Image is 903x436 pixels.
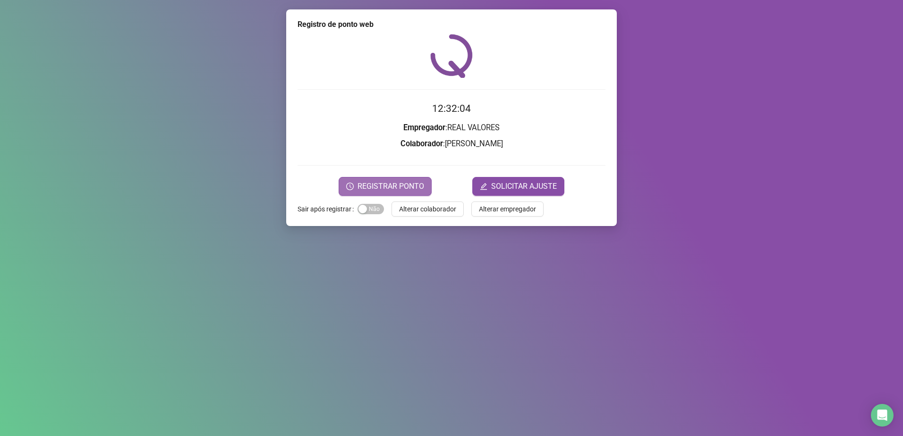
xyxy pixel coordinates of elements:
[298,19,605,30] div: Registro de ponto web
[298,138,605,150] h3: : [PERSON_NAME]
[471,201,544,217] button: Alterar empregador
[491,181,557,192] span: SOLICITAR AJUSTE
[479,204,536,214] span: Alterar empregador
[430,34,473,78] img: QRPoint
[399,204,456,214] span: Alterar colaborador
[480,183,487,190] span: edit
[346,183,354,190] span: clock-circle
[298,201,358,217] label: Sair após registrar
[432,103,471,114] time: 12:32:04
[472,177,564,196] button: editSOLICITAR AJUSTE
[358,181,424,192] span: REGISTRAR PONTO
[400,139,443,148] strong: Colaborador
[871,404,894,427] div: Open Intercom Messenger
[298,122,605,134] h3: : REAL VALORES
[339,177,432,196] button: REGISTRAR PONTO
[403,123,445,132] strong: Empregador
[392,201,464,217] button: Alterar colaborador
